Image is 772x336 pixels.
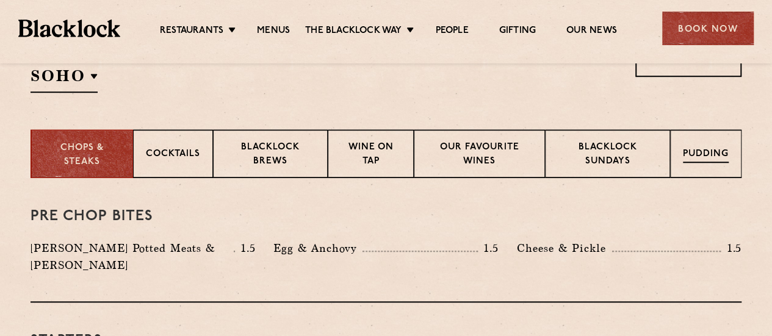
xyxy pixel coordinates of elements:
[273,240,363,257] p: Egg & Anchovy
[566,25,617,38] a: Our News
[478,240,499,256] p: 1.5
[435,25,468,38] a: People
[427,141,533,170] p: Our favourite wines
[517,240,612,257] p: Cheese & Pickle
[558,141,657,170] p: Blacklock Sundays
[31,65,98,93] h2: SOHO
[499,25,536,38] a: Gifting
[18,20,120,37] img: BL_Textured_Logo-footer-cropped.svg
[305,25,402,38] a: The Blacklock Way
[257,25,290,38] a: Menus
[31,240,234,274] p: [PERSON_NAME] Potted Meats & [PERSON_NAME]
[235,240,256,256] p: 1.5
[683,148,729,163] p: Pudding
[146,148,200,163] p: Cocktails
[31,209,741,224] h3: Pre Chop Bites
[662,12,754,45] div: Book Now
[160,25,223,38] a: Restaurants
[226,141,315,170] p: Blacklock Brews
[44,141,120,169] p: Chops & Steaks
[341,141,400,170] p: Wine on Tap
[721,240,741,256] p: 1.5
